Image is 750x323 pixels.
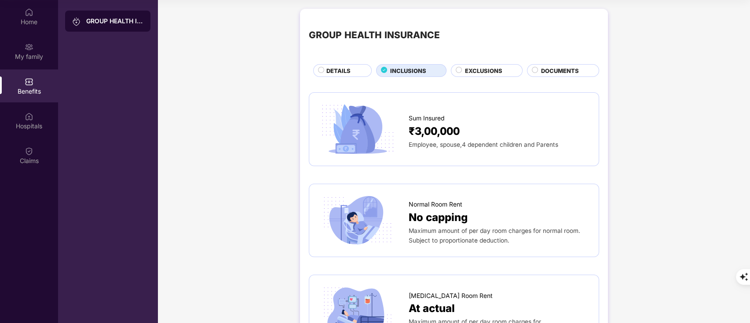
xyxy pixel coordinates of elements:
div: GROUP HEALTH INSURANCE [309,28,440,43]
span: DOCUMENTS [541,66,579,75]
img: icon [318,193,397,248]
div: GROUP HEALTH INSURANCE [86,17,143,25]
span: Normal Room Rent [409,200,462,209]
span: No capping [409,209,468,226]
span: INCLUSIONS [390,66,426,75]
img: svg+xml;base64,PHN2ZyBpZD0iSG9zcGl0YWxzIiB4bWxucz0iaHR0cDovL3d3dy53My5vcmcvMjAwMC9zdmciIHdpZHRoPS... [25,112,33,121]
img: svg+xml;base64,PHN2ZyB3aWR0aD0iMjAiIGhlaWdodD0iMjAiIHZpZXdCb3g9IjAgMCAyMCAyMCIgZmlsbD0ibm9uZSIgeG... [72,17,81,26]
img: svg+xml;base64,PHN2ZyB3aWR0aD0iMjAiIGhlaWdodD0iMjAiIHZpZXdCb3g9IjAgMCAyMCAyMCIgZmlsbD0ibm9uZSIgeG... [25,43,33,51]
span: EXCLUSIONS [465,66,502,75]
span: DETAILS [326,66,351,75]
span: [MEDICAL_DATA] Room Rent [409,291,493,301]
span: Maximum amount of per day room charges for normal room. Subject to proportionate deduction. [409,227,580,244]
span: Employee, spouse,4 dependent children and Parents [409,141,558,148]
span: Sum Insured [409,113,445,123]
img: svg+xml;base64,PHN2ZyBpZD0iSG9tZSIgeG1sbnM9Imh0dHA6Ly93d3cudzMub3JnLzIwMDAvc3ZnIiB3aWR0aD0iMjAiIG... [25,8,33,17]
img: svg+xml;base64,PHN2ZyBpZD0iQ2xhaW0iIHhtbG5zPSJodHRwOi8vd3d3LnczLm9yZy8yMDAwL3N2ZyIgd2lkdGg9IjIwIi... [25,147,33,156]
span: At actual [409,300,455,317]
span: ₹3,00,000 [409,123,460,140]
img: icon [318,102,397,156]
img: svg+xml;base64,PHN2ZyBpZD0iQmVuZWZpdHMiIHhtbG5zPSJodHRwOi8vd3d3LnczLm9yZy8yMDAwL3N2ZyIgd2lkdGg9Ij... [25,77,33,86]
